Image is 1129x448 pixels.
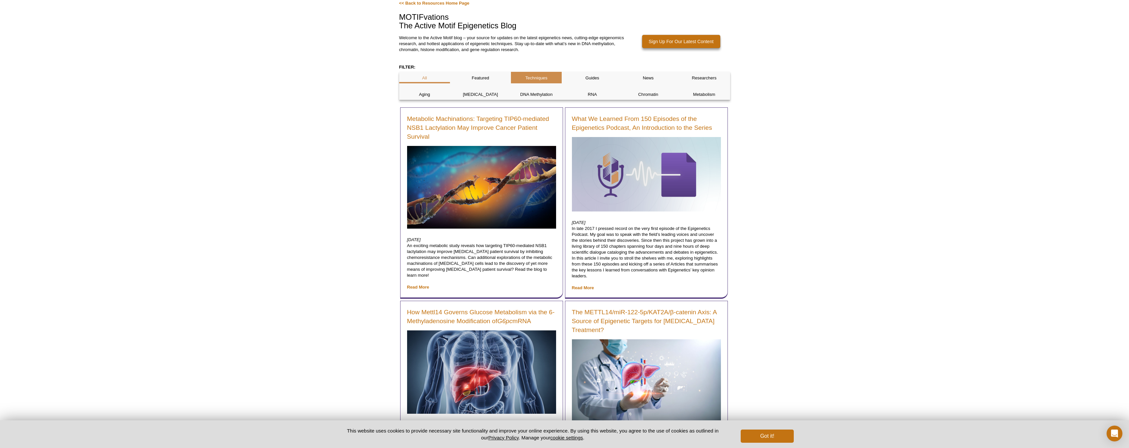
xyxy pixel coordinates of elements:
img: Doctor with liver [572,339,721,420]
a: How Mettl14 Governs Glucose Metabolism via the 6-Methyladenosine Modification ofG6pcmRNA [407,308,556,325]
p: Metabolism [679,92,730,98]
p: An exciting metabolic study reveals how targeting TIP60-mediated NSB1 lactylation may improve [ME... [407,237,556,290]
a: Read More [407,285,429,290]
p: Guides [567,75,618,81]
a: Metabolic Machinations: Targeting TIP60-mediated NSB1 Lactylation May Improve Cancer Patient Surv... [407,114,556,141]
a: Privacy Policy [488,435,519,440]
button: Got it! [741,430,793,443]
strong: FILTER: [399,65,416,70]
p: DNA Methylation [511,92,562,98]
a: Sign Up For Our Latest Content [642,35,720,48]
p: This website uses cookies to provide necessary site functionality and improve your online experie... [336,427,730,441]
p: In late 2017 I pressed record on the very first episode of the Epigenetics Podcast. My goal was t... [572,220,721,291]
p: Welcome to the Active Motif blog – your source for updates on the latest epigenetics news, cuttin... [399,35,627,53]
h1: MOTIFvations The Active Motif Epigenetics Blog [399,13,730,31]
em: [DATE] [407,237,421,242]
p: Researchers [679,75,730,81]
img: Human liver [407,330,556,414]
em: [DATE] [572,220,586,225]
em: G6pc [497,318,513,324]
img: Damaged DNA [407,146,556,229]
p: All [399,75,450,81]
p: RNA [567,92,618,98]
p: Featured [455,75,506,81]
p: Techniques [511,75,562,81]
button: cookie settings [550,435,583,440]
p: Aging [399,92,450,98]
a: << Back to Resources Home Page [399,1,469,6]
a: What We Learned From 150 Episodes of the Epigenetics Podcast, An Introduction to the Series [572,114,721,132]
a: Read More [572,285,594,290]
p: News [623,75,674,81]
p: Chromatin [623,92,674,98]
p: [MEDICAL_DATA] [455,92,506,98]
div: Open Intercom Messenger [1107,426,1122,441]
img: Podcast lessons [572,137,721,211]
a: The METTL14/miR-122-5p/KAT2A/β-catenin Axis: A Source of Epigenetic Targets for [MEDICAL_DATA] Tr... [572,308,721,334]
